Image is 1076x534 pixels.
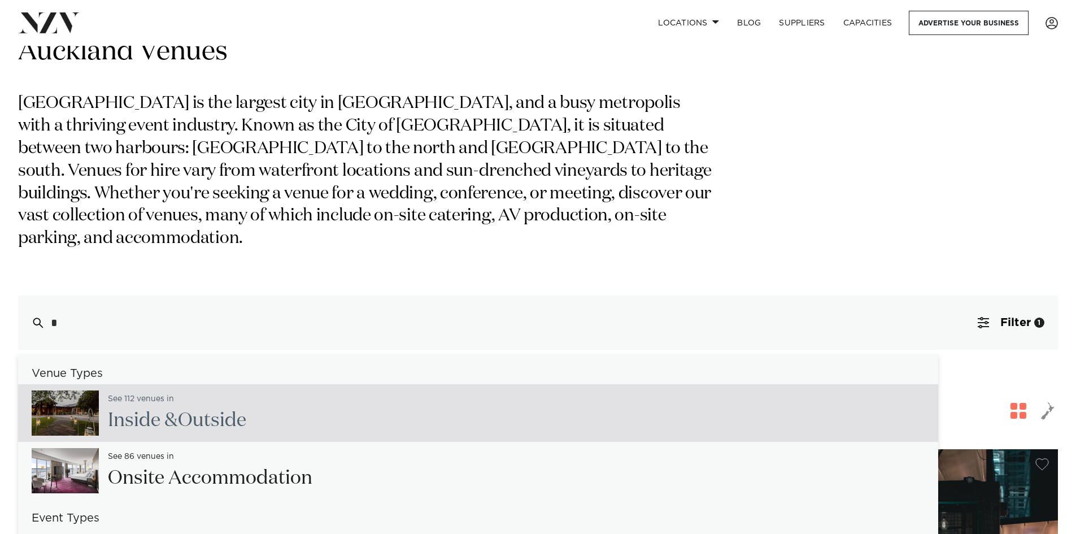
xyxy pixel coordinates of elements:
a: Locations [649,11,728,35]
h1: Auckland Venues [18,34,1058,70]
a: Advertise your business [909,11,1029,35]
button: Filter1 [964,296,1058,350]
small: See 86 venues in [108,453,174,461]
span: O [178,411,193,430]
a: SUPPLIERS [770,11,834,35]
h2: nsite Accommodation [108,466,312,491]
img: VozdsSVTpK16AeNdEtOZrRSAq7lVEeGcCVs5KnzE.jpg [32,448,99,493]
a: BLOG [728,11,770,35]
h6: Event Types [18,513,938,524]
span: O [108,468,123,488]
small: See 112 venues in [108,395,174,403]
img: nzv-logo.png [18,12,80,33]
span: Filter [1000,317,1031,328]
h2: Inside & utside [108,408,246,433]
a: Capacities [834,11,901,35]
div: 1 [1034,318,1044,328]
img: AtvtrfbNwL9GBvJvlmRUe8We5XQlyPFxLoUcK853.jpg [32,390,99,436]
p: [GEOGRAPHIC_DATA] is the largest city in [GEOGRAPHIC_DATA], and a busy metropolis with a thriving... [18,93,716,250]
h6: Venue Types [18,368,938,380]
